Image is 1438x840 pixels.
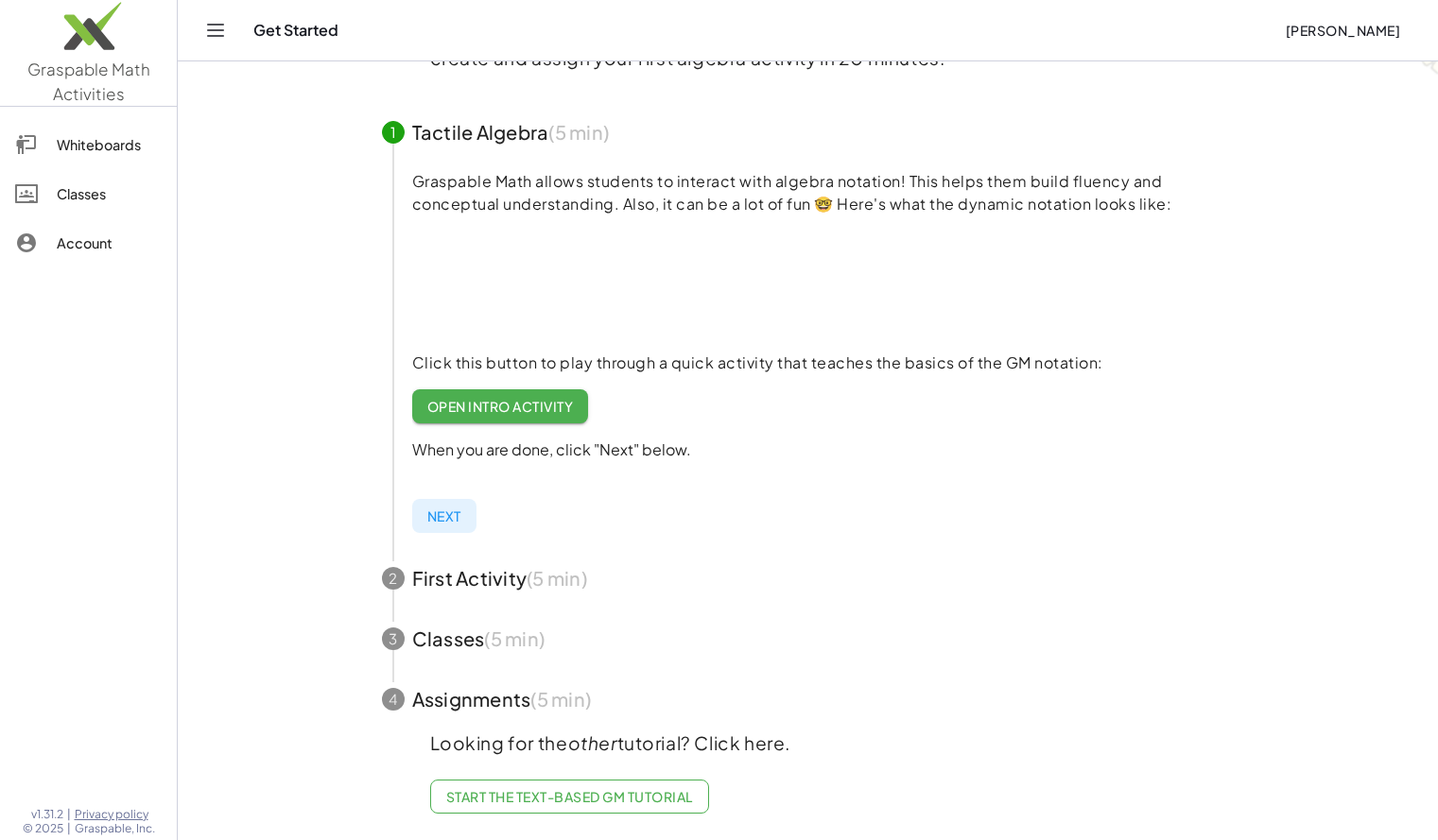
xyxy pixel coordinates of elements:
[382,567,405,590] div: 2
[75,807,155,822] a: Privacy policy
[57,231,162,254] div: Account
[412,438,1235,461] p: When you are done, click "Next" below.
[57,133,162,156] div: Whiteboards
[23,821,63,836] span: © 2025
[430,780,709,814] a: Start the Text-based GM Tutorial
[200,15,231,45] button: Toggle navigation
[412,351,1235,374] p: Click this button to play through a quick activity that teaches the basics of the GM notation:
[412,212,696,353] video: What is this? This is dynamic math notation. Dynamic math notation plays a central role in how Gr...
[1270,13,1415,47] button: [PERSON_NAME]
[412,499,476,533] button: Next
[27,59,150,104] span: Graspable Math Activities
[31,807,63,822] span: v1.31.2
[359,548,1257,609] button: 2First Activity(5 min)
[359,102,1257,163] button: 1Tactile Algebra(5 min)
[568,731,617,754] em: other
[57,182,162,205] div: Classes
[412,389,589,423] a: Open Intro Activity
[382,121,405,144] div: 1
[430,729,1187,757] p: Looking for the tutorial? Click here.
[8,171,169,216] a: Classes
[446,788,693,805] span: Start the Text-based GM Tutorial
[75,821,155,836] span: Graspable, Inc.
[67,821,71,836] span: |
[427,398,574,415] span: Open Intro Activity
[359,669,1257,729] button: 4Assignments(5 min)
[382,627,405,650] div: 3
[67,807,71,822] span: |
[8,220,169,266] a: Account
[427,507,461,524] span: Next
[1285,22,1400,39] span: [PERSON_NAME]
[412,170,1235,215] p: Graspable Math allows students to interact with algebra notation! This helps them build fluency a...
[8,122,169,167] a: Whiteboards
[382,688,405,711] div: 4
[359,609,1257,669] button: 3Classes(5 min)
